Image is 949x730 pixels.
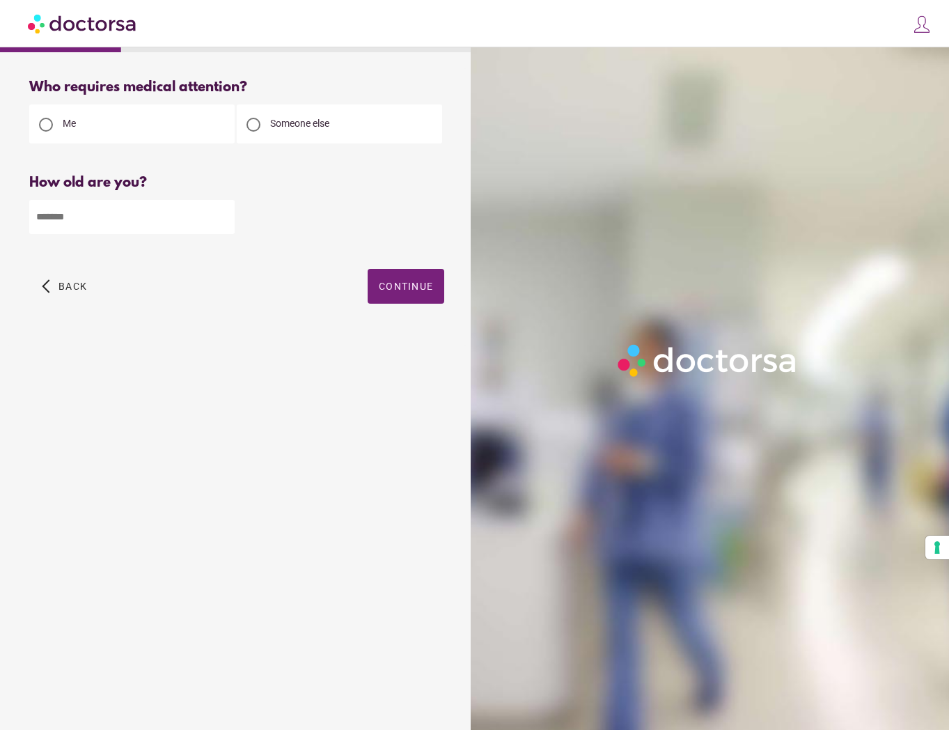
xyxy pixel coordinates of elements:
span: Back [58,281,87,292]
button: arrow_back_ios Back [36,269,93,304]
img: Doctorsa.com [28,8,138,39]
button: Continue [368,269,444,304]
span: Someone else [270,118,329,129]
img: Logo-Doctorsa-trans-White-partial-flat.png [613,339,803,382]
img: icons8-customer-100.png [912,15,932,34]
button: Your consent preferences for tracking technologies [925,536,949,559]
div: Who requires medical attention? [29,79,444,95]
div: How old are you? [29,175,444,191]
span: Me [63,118,76,129]
span: Continue [379,281,433,292]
